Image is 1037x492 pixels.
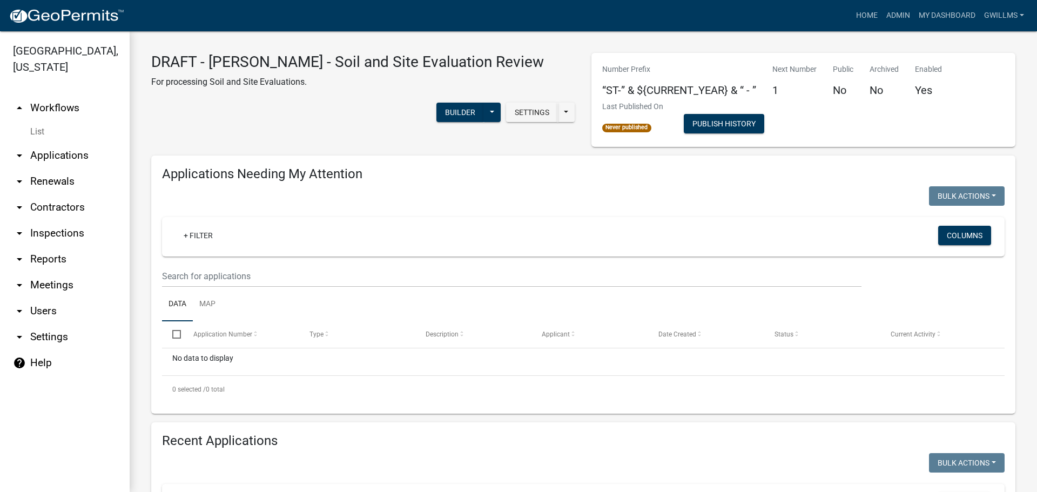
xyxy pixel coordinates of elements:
[13,175,26,188] i: arrow_drop_down
[980,5,1028,26] a: gwillms
[13,253,26,266] i: arrow_drop_down
[162,376,1005,403] div: 0 total
[162,265,861,287] input: Search for applications
[648,321,764,347] datatable-header-cell: Date Created
[162,287,193,322] a: Data
[309,331,324,338] span: Type
[193,331,252,338] span: Application Number
[13,331,26,343] i: arrow_drop_down
[684,120,764,129] wm-modal-confirm: Workflow Publish History
[436,103,484,122] button: Builder
[929,186,1005,206] button: Bulk Actions
[915,64,942,75] p: Enabled
[151,53,544,71] h3: DRAFT - [PERSON_NAME] - Soil and Site Evaluation Review
[880,321,996,347] datatable-header-cell: Current Activity
[870,84,899,97] h5: No
[914,5,980,26] a: My Dashboard
[13,102,26,114] i: arrow_drop_up
[162,348,1005,375] div: No data to display
[531,321,648,347] datatable-header-cell: Applicant
[175,226,221,245] a: + Filter
[833,84,853,97] h5: No
[13,356,26,369] i: help
[162,321,183,347] datatable-header-cell: Select
[775,331,793,338] span: Status
[13,227,26,240] i: arrow_drop_down
[833,64,853,75] p: Public
[13,305,26,318] i: arrow_drop_down
[542,331,570,338] span: Applicant
[183,321,299,347] datatable-header-cell: Application Number
[193,287,222,322] a: Map
[684,114,764,133] button: Publish History
[891,331,935,338] span: Current Activity
[602,84,756,97] h5: “ST-” & ${CURRENT_YEAR} & “ - ”
[658,331,696,338] span: Date Created
[938,226,991,245] button: Columns
[151,76,544,89] p: For processing Soil and Site Evaluations.
[13,201,26,214] i: arrow_drop_down
[426,331,459,338] span: Description
[13,279,26,292] i: arrow_drop_down
[299,321,415,347] datatable-header-cell: Type
[13,149,26,162] i: arrow_drop_down
[882,5,914,26] a: Admin
[415,321,531,347] datatable-header-cell: Description
[506,103,558,122] button: Settings
[929,453,1005,473] button: Bulk Actions
[772,84,817,97] h5: 1
[162,166,1005,182] h4: Applications Needing My Attention
[764,321,880,347] datatable-header-cell: Status
[915,84,942,97] h5: Yes
[852,5,882,26] a: Home
[162,433,1005,449] h4: Recent Applications
[870,64,899,75] p: Archived
[172,386,206,393] span: 0 selected /
[772,64,817,75] p: Next Number
[602,101,663,112] p: Last Published On
[602,64,756,75] p: Number Prefix
[602,124,651,132] span: Never published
